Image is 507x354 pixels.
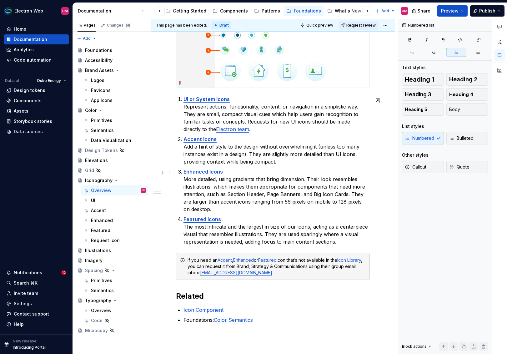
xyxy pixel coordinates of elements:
[325,6,364,16] a: What's New
[91,317,103,324] div: Code
[91,287,114,294] div: Semantics
[409,5,434,17] button: Share
[446,103,488,116] button: Body
[402,152,429,158] div: Other styles
[402,103,444,116] button: Heading 5
[335,8,361,14] div: What's New
[183,215,370,245] p: The most intricate and the largest in size of our icons, acting as a centerpiece visual that rese...
[75,45,148,55] a: Foundations
[14,108,28,114] div: Assets
[446,88,488,101] button: Heading 4
[4,106,69,116] a: Assets
[4,85,69,95] a: Design tokens
[156,23,207,28] span: This page has been edited.
[402,344,427,349] div: Block actions
[216,126,249,132] a: Electron team
[210,6,250,16] a: Components
[4,127,69,137] a: Data sources
[91,97,113,104] div: App Icons
[446,161,488,173] button: Quote
[85,47,112,53] div: Foundations
[163,6,209,16] a: Getting Started
[374,7,397,15] button: Add
[284,6,324,16] a: Foundations
[183,216,221,222] a: Featured Icons
[176,291,370,301] h2: Related
[85,157,108,164] div: Elevations
[446,132,488,144] button: Bulleted
[4,116,69,126] a: Storybook stories
[299,21,336,30] button: Quick preview
[91,127,114,134] div: Semantics
[37,78,61,83] span: Duke Energy
[4,278,69,288] button: Search ⌘K
[14,270,42,276] div: Notifications
[78,23,96,28] div: Pages
[4,7,12,15] img: f6f21888-ac52-4431-a6ea-009a12e2bf23.png
[14,129,43,135] div: Data sources
[75,45,148,336] div: Page tree
[381,8,389,13] span: Add
[346,23,376,28] span: Request review
[85,297,111,304] div: Typography
[91,137,131,144] div: Data Visualization
[125,23,131,28] span: 56
[294,8,321,14] div: Foundations
[91,277,112,284] div: Primitives
[446,73,488,86] button: Heading 2
[4,96,69,106] a: Components
[449,76,477,83] span: Heading 2
[5,78,19,83] div: Dataset
[183,169,223,175] strong: Enhanced Icons
[75,175,148,185] a: Iconography
[183,136,217,142] a: Accent Icons
[81,125,148,135] a: Semantics
[4,288,69,298] a: Invite team
[405,164,426,170] span: Callout
[75,165,148,175] a: Grid
[91,87,111,94] div: Favicons
[85,247,111,254] div: Illustrations
[183,168,370,213] p: More detailed, using gradients that bring dimension. Their look resembles illustrations, which ma...
[75,296,148,306] a: Typography
[85,257,103,264] div: Imagery
[78,8,137,14] div: Documentation
[91,77,104,83] div: Logos
[4,45,69,55] a: Analytics
[176,7,369,88] img: 9a345250-4fa8-4d6e-ba39-2fd85b3ef261.png
[14,301,32,307] div: Settings
[418,8,430,14] span: Share
[62,8,68,13] div: CM
[437,5,468,17] button: Preview
[81,195,148,205] a: UI
[402,88,444,101] button: Heading 3
[479,8,495,14] span: Publish
[252,6,283,16] a: Patterns
[81,75,148,85] a: Logos
[402,123,424,129] div: List styles
[218,257,232,263] a: Accent
[81,235,148,245] a: Request Icon
[81,85,148,95] a: Favicons
[85,327,108,334] div: Microcopy
[14,87,45,94] div: Design tokens
[402,73,444,86] button: Heading 1
[14,57,52,63] div: Code automation
[1,4,71,18] button: Electron WebCM
[14,8,43,14] div: Electron Web
[81,95,148,105] a: App Icons
[402,64,426,71] div: Text styles
[75,105,148,115] a: Color
[470,5,504,17] button: Publish
[200,270,272,275] a: [EMAIL_ADDRESS][DOMAIN_NAME]
[402,161,444,173] button: Callout
[85,107,97,114] div: Color
[75,34,98,43] button: Add
[85,147,118,154] div: Design Tokens
[183,316,370,324] p: Foundations:
[402,342,432,351] div: Block actions
[81,276,148,286] a: Primitives
[4,24,69,34] a: Home
[220,8,248,14] div: Components
[13,339,38,344] p: New release!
